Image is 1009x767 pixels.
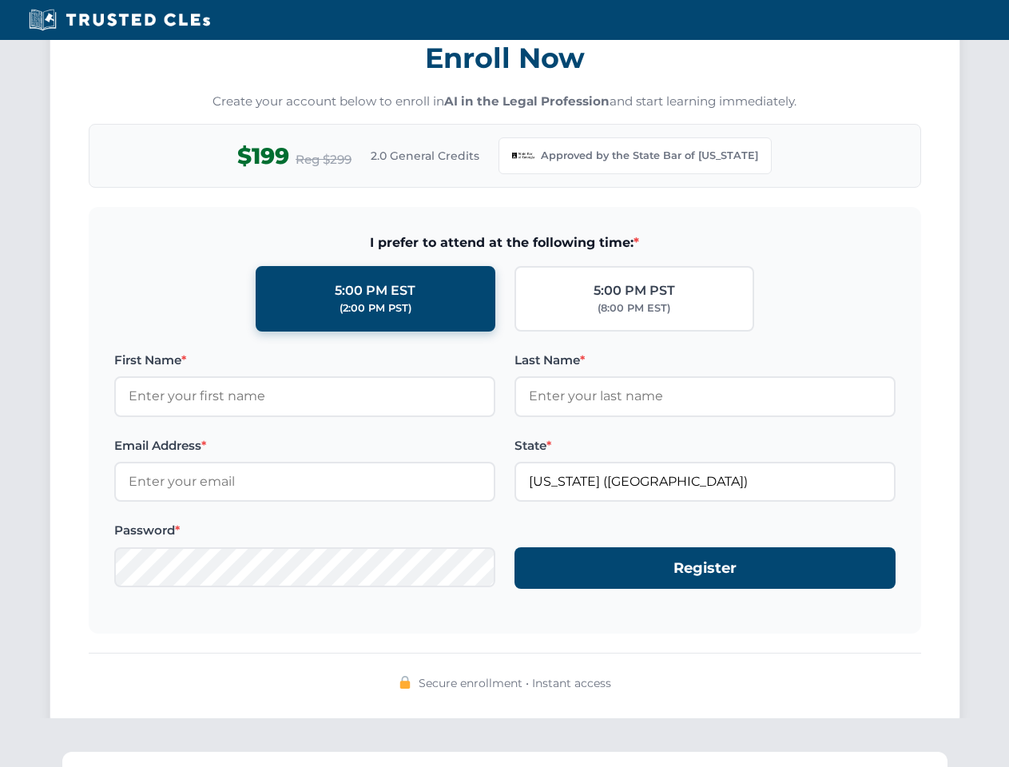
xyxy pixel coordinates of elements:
[371,147,479,165] span: 2.0 General Credits
[598,300,670,316] div: (8:00 PM EST)
[24,8,215,32] img: Trusted CLEs
[114,521,495,540] label: Password
[114,436,495,455] label: Email Address
[114,462,495,502] input: Enter your email
[399,676,411,689] img: 🔒
[594,280,675,301] div: 5:00 PM PST
[514,436,896,455] label: State
[514,462,896,502] input: Georgia (GA)
[541,148,758,164] span: Approved by the State Bar of [US_STATE]
[512,145,534,167] img: Georgia Bar
[114,232,896,253] span: I prefer to attend at the following time:
[514,376,896,416] input: Enter your last name
[444,93,610,109] strong: AI in the Legal Profession
[514,351,896,370] label: Last Name
[89,33,921,83] h3: Enroll Now
[296,150,352,169] span: Reg $299
[114,351,495,370] label: First Name
[340,300,411,316] div: (2:00 PM PST)
[237,138,289,174] span: $199
[114,376,495,416] input: Enter your first name
[419,674,611,692] span: Secure enrollment • Instant access
[514,547,896,590] button: Register
[335,280,415,301] div: 5:00 PM EST
[89,93,921,111] p: Create your account below to enroll in and start learning immediately.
